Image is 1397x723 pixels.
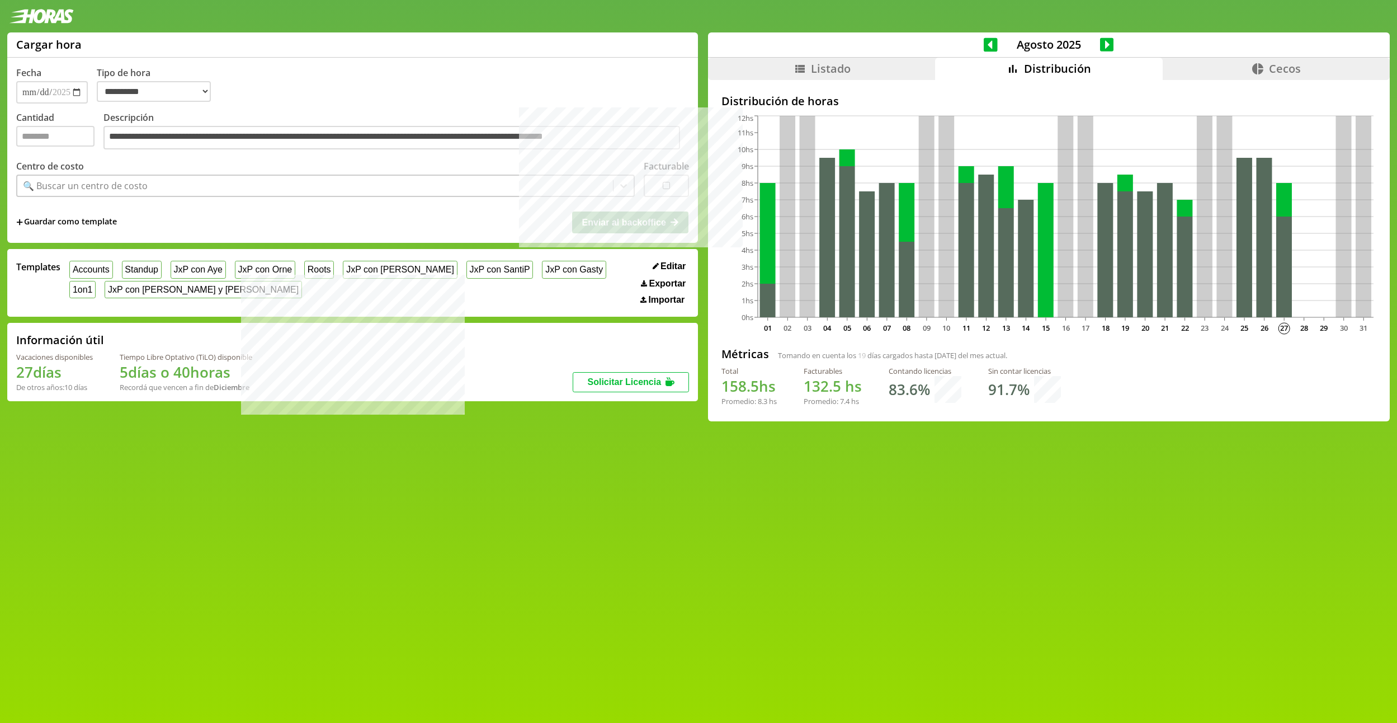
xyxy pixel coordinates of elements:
[784,323,791,333] text: 02
[16,382,93,392] div: De otros años: 10 días
[1340,323,1348,333] text: 30
[69,281,96,298] button: 1on1
[1002,323,1010,333] text: 13
[923,323,931,333] text: 09
[103,126,680,149] textarea: Descripción
[16,126,95,147] input: Cantidad
[721,376,777,396] h1: hs
[16,332,104,348] h2: Información útil
[1161,323,1169,333] text: 21
[738,113,753,123] tspan: 12hs
[97,81,211,102] select: Tipo de hora
[863,323,871,333] text: 06
[16,160,84,172] label: Centro de costo
[1082,323,1089,333] text: 17
[649,279,686,289] span: Exportar
[1022,323,1030,333] text: 14
[1061,323,1069,333] text: 16
[942,323,950,333] text: 10
[120,352,252,362] div: Tiempo Libre Optativo (TiLO) disponible
[1240,323,1248,333] text: 25
[889,366,961,376] div: Contando licencias
[721,396,777,406] div: Promedio: hs
[9,9,74,24] img: logotipo
[120,362,252,382] h1: 5 días o 40 horas
[16,111,103,152] label: Cantidad
[122,261,162,278] button: Standup
[858,350,866,360] span: 19
[811,61,851,76] span: Listado
[214,382,249,392] b: Diciembre
[644,160,689,172] label: Facturable
[742,295,753,306] tspan: 1hs
[103,111,689,152] label: Descripción
[466,261,534,278] button: JxP con SantiP
[649,261,690,272] button: Editar
[721,346,769,361] h2: Métricas
[16,216,23,228] span: +
[573,372,689,392] button: Solicitar Licencia
[1101,323,1109,333] text: 18
[721,93,1376,109] h2: Distribución de horas
[982,323,990,333] text: 12
[721,366,777,376] div: Total
[843,323,851,333] text: 05
[16,362,93,382] h1: 27 días
[660,261,686,271] span: Editar
[1360,323,1367,333] text: 31
[542,261,606,278] button: JxP con Gasty
[742,262,753,272] tspan: 3hs
[742,178,753,188] tspan: 8hs
[998,37,1100,52] span: Agosto 2025
[1320,323,1328,333] text: 29
[120,382,252,392] div: Recordá que vencen a fin de
[343,261,457,278] button: JxP con [PERSON_NAME]
[988,366,1061,376] div: Sin contar licencias
[16,67,41,79] label: Fecha
[16,261,60,273] span: Templates
[804,376,841,396] span: 132.5
[1261,323,1268,333] text: 26
[1201,323,1209,333] text: 23
[648,295,685,305] span: Importar
[742,279,753,289] tspan: 2hs
[804,323,811,333] text: 03
[738,144,753,154] tspan: 10hs
[588,377,662,387] span: Solicitar Licencia
[235,261,295,278] button: JxP con Orne
[721,376,759,396] span: 158.5
[1024,61,1091,76] span: Distribución
[742,228,753,238] tspan: 5hs
[23,180,148,192] div: 🔍 Buscar un centro de costo
[1042,323,1050,333] text: 15
[742,245,753,255] tspan: 4hs
[883,323,891,333] text: 07
[1269,61,1301,76] span: Cecos
[764,323,772,333] text: 01
[804,376,862,396] h1: hs
[962,323,970,333] text: 11
[97,67,220,104] label: Tipo de hora
[1221,323,1229,333] text: 24
[1181,323,1189,333] text: 22
[1300,323,1308,333] text: 28
[16,352,93,362] div: Vacaciones disponibles
[105,281,302,298] button: JxP con [PERSON_NAME] y [PERSON_NAME]
[840,396,849,406] span: 7.4
[304,261,334,278] button: Roots
[16,37,82,52] h1: Cargar hora
[1121,323,1129,333] text: 19
[69,261,112,278] button: Accounts
[742,312,753,322] tspan: 0hs
[742,161,753,171] tspan: 9hs
[903,323,910,333] text: 08
[1141,323,1149,333] text: 20
[804,396,862,406] div: Promedio: hs
[16,216,117,228] span: +Guardar como template
[889,379,930,400] h1: 83.6 %
[823,323,832,333] text: 04
[804,366,862,376] div: Facturables
[1280,323,1288,333] text: 27
[742,212,753,222] tspan: 6hs
[758,396,767,406] span: 8.3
